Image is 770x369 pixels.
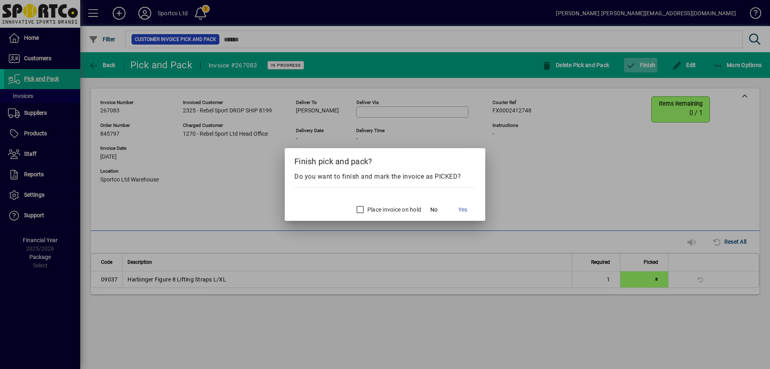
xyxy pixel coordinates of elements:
[458,206,467,214] span: Yes
[450,202,476,217] button: Yes
[430,206,438,214] span: No
[366,206,421,214] label: Place invoice on hold
[421,202,447,217] button: No
[285,148,485,171] h2: Finish pick and pack?
[294,172,476,181] div: Do you want to finish and mark the invoice as PICKED?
